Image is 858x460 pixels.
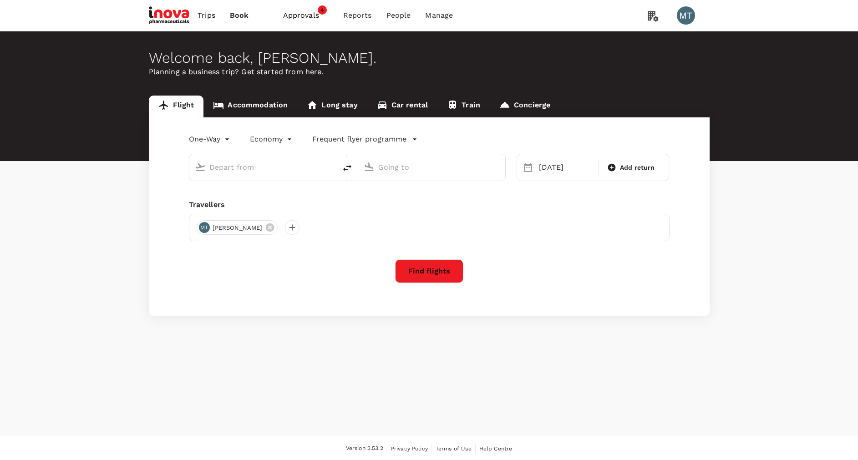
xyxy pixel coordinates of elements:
a: Terms of Use [436,444,472,454]
div: MT [677,6,695,25]
span: Book [230,10,249,21]
span: [PERSON_NAME] [207,223,268,233]
div: Economy [250,132,294,147]
p: Frequent flyer programme [312,134,406,145]
button: Frequent flyer programme [312,134,417,145]
span: Version 3.53.2 [346,444,383,453]
span: Terms of Use [436,445,472,452]
a: Long stay [297,96,367,117]
button: Find flights [395,259,463,283]
span: Trips [198,10,215,21]
span: Add return [620,163,655,172]
a: Privacy Policy [391,444,428,454]
input: Going to [378,160,486,174]
img: iNova Pharmaceuticals [149,5,191,25]
div: [DATE] [535,158,596,177]
div: Travellers [189,199,670,210]
span: Help Centre [479,445,513,452]
button: Open [330,166,332,168]
button: delete [336,157,358,179]
a: Car rental [367,96,438,117]
div: MT [199,222,210,233]
p: Planning a business trip? Get started from here. [149,66,710,77]
span: Privacy Policy [391,445,428,452]
span: Approvals [283,10,329,21]
div: MT[PERSON_NAME] [197,220,278,235]
a: Help Centre [479,444,513,454]
div: Welcome back , [PERSON_NAME] . [149,50,710,66]
a: Train [437,96,490,117]
div: One-Way [189,132,232,147]
button: Open [499,166,501,168]
a: Accommodation [203,96,297,117]
input: Depart from [209,160,317,174]
a: Flight [149,96,204,117]
span: 4 [318,5,327,15]
span: Reports [343,10,372,21]
span: Manage [425,10,453,21]
span: People [386,10,411,21]
a: Concierge [490,96,560,117]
